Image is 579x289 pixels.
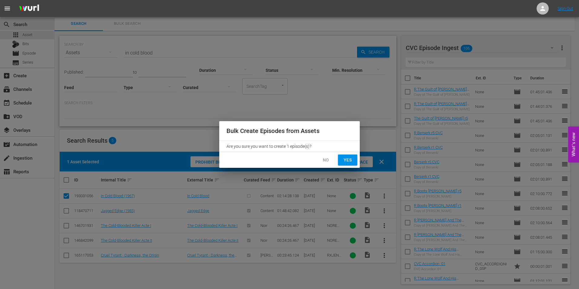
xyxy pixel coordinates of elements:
button: Open Feedback Widget [568,127,579,163]
a: Sign Out [557,6,573,11]
span: No [321,156,331,164]
h2: Bulk Create Episodes from Assets [227,126,352,136]
button: No [316,154,336,166]
button: Yes [338,154,357,166]
img: ans4CAIJ8jUAAAAAAAAAAAAAAAAAAAAAAAAgQb4GAAAAAAAAAAAAAAAAAAAAAAAAJMjXAAAAAAAAAAAAAAAAAAAAAAAAgAT5G... [15,2,44,16]
div: Are you sure you want to create 1 episode(s)? [219,141,360,152]
span: Yes [343,156,352,164]
span: menu [4,5,11,12]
